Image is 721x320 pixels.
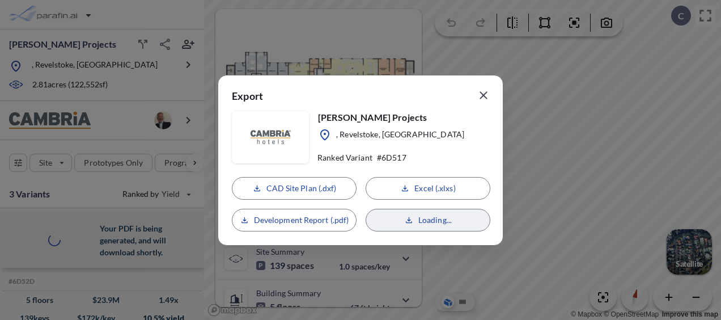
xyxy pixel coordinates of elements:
[377,153,406,163] p: # 6D517
[336,129,464,142] p: , Revelstoke, [GEOGRAPHIC_DATA]
[317,153,372,163] p: Ranked Variant
[318,111,464,124] p: [PERSON_NAME] Projects
[232,89,263,107] p: Export
[251,130,291,144] img: floorplanBranLogoPlug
